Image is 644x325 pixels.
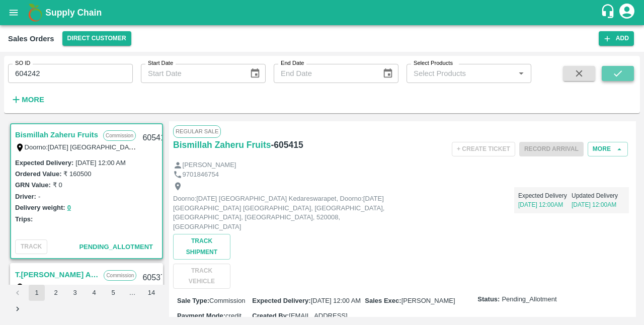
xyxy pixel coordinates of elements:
label: Expected Delivery : [252,297,310,304]
button: Go to page 5 [105,285,121,301]
label: Sale Type : [177,297,209,304]
span: Pending_Allotment [502,295,556,304]
button: Go to page 4 [86,285,102,301]
label: [STREET_ADDRESS], [GEOGRAPHIC_DATA], [GEOGRAPHIC_DATA], 221007, [GEOGRAPHIC_DATA] [25,283,330,291]
input: End Date [274,64,374,83]
button: Track Shipment [173,234,230,259]
label: End Date [281,59,304,67]
label: Payment Mode : [177,312,225,319]
p: Doorno:[DATE] [GEOGRAPHIC_DATA] Kedareswarapet, Doorno:[DATE] [GEOGRAPHIC_DATA] [GEOGRAPHIC_DATA]... [173,194,399,231]
button: 0 [67,202,71,214]
span: Regular Sale [173,125,221,137]
p: [DATE] 12:00AM [518,200,572,209]
span: [PERSON_NAME] [401,297,455,304]
label: Status: [477,295,500,304]
label: Ordered Value: [15,170,61,178]
div: customer-support [600,4,618,22]
button: Go to page 14 [143,285,159,301]
div: Sales Orders [8,32,54,45]
h6: - 605415 [271,138,303,152]
p: Commission [104,270,136,281]
button: Choose date [378,64,397,83]
label: - [38,193,40,200]
label: Trips: [15,215,33,223]
label: Delivery weight: [15,204,65,211]
p: [PERSON_NAME] [183,160,236,170]
label: ₹ 160500 [63,170,91,178]
label: Expected Delivery : [15,159,73,167]
div: 605373 [136,266,175,290]
span: Pending_Allotment [79,243,153,251]
label: Start Date [148,59,173,67]
button: More [8,91,47,108]
span: credit [225,312,242,319]
a: Bismillah Zaheru Fruits [15,128,98,141]
strong: More [22,96,44,104]
div: … [124,288,140,298]
button: open drawer [2,1,25,24]
p: Expected Delivery [518,191,572,200]
button: More [588,142,628,156]
span: [DATE] 12:00 AM [311,297,361,304]
p: 9701846754 [183,170,219,180]
button: page 1 [29,285,45,301]
button: Go to next page [10,301,26,317]
div: 605415 [136,126,175,150]
button: Choose date [246,64,265,83]
img: logo [25,3,45,23]
a: Supply Chain [45,6,600,20]
nav: pagination navigation [8,285,165,317]
a: T.[PERSON_NAME] And Sons [15,268,99,281]
button: Go to page 3 [67,285,83,301]
button: Select DC [62,31,131,46]
p: [DATE] 12:00AM [572,200,625,209]
input: Start Date [141,64,242,83]
label: Sales Exec : [365,297,401,304]
label: ₹ 0 [53,181,62,189]
label: Select Products [414,59,453,67]
span: Commission [209,297,246,304]
button: Go to page 2 [48,285,64,301]
a: Bismillah Zaheru Fruits [173,138,271,152]
input: Select Products [410,67,512,80]
button: Open [515,67,528,80]
input: Enter SO ID [8,64,133,83]
p: Updated Delivery [572,191,625,200]
p: Commission [103,130,136,141]
b: Supply Chain [45,8,102,18]
span: Please dispatch the trip before ending [519,144,584,152]
label: Driver: [15,193,36,200]
label: Created By : [252,312,289,319]
div: account of current user [618,2,636,23]
button: Add [599,31,634,46]
label: [DATE] 12:00 AM [75,159,125,167]
label: SO ID [15,59,30,67]
label: GRN Value: [15,181,51,189]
